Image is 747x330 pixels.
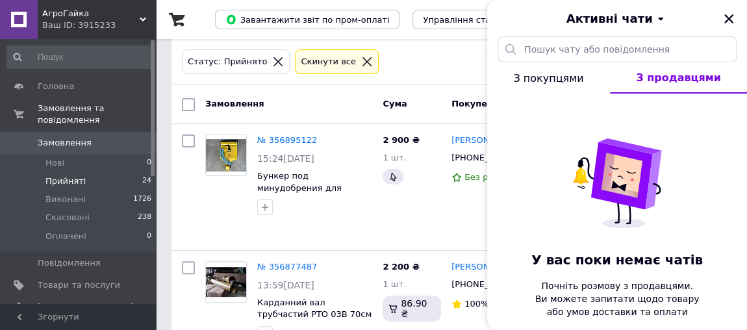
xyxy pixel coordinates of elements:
[412,10,533,29] button: Управління статусами
[257,280,314,290] span: 13:59[DATE]
[6,45,153,69] input: Пошук
[423,15,522,25] span: Управління статусами
[38,103,156,126] span: Замовлення та повідомлення
[185,55,270,69] div: Статус: Прийнято
[383,262,419,272] span: 2 200 ₴
[138,212,151,223] span: 238
[464,299,488,309] span: 100%
[636,71,721,84] span: З продавцями
[147,157,151,169] span: 0
[38,301,134,313] span: [DEMOGRAPHIC_DATA]
[257,135,317,145] a: № 356895122
[205,261,247,303] a: Фото товару
[147,231,151,242] span: 0
[42,19,156,31] div: Ваш ID: 3915233
[206,139,246,171] img: Фото товару
[531,252,703,268] span: У вас поки немає чатів
[451,261,522,273] a: [PERSON_NAME]
[451,99,499,108] span: Покупець
[225,14,389,25] span: Завантажити звіт по пром-оплаті
[498,36,737,62] input: Пошук чату або повідомлення
[42,8,140,19] span: АгроГайка
[133,194,151,205] span: 1726
[38,257,101,269] span: Повідомлення
[215,10,399,29] button: Завантажити звіт по пром-оплаті
[383,99,407,108] span: Cума
[383,296,441,322] div: 86.90 ₴
[487,62,610,94] button: З покупцями
[257,171,372,217] a: Бункер под минудобрения для картофелесажалки Bomet с механизмом 30л.
[524,10,711,27] button: Активні чати
[257,153,314,164] span: 15:24[DATE]
[513,72,583,84] span: З покупцями
[38,279,120,291] span: Товари та послуги
[383,279,406,289] span: 1 шт.
[449,276,524,293] div: [PHONE_NUMBER]
[142,175,151,187] span: 24
[451,134,522,147] a: [PERSON_NAME]
[535,281,700,317] span: Почніть розмову з продавцями. Ви можете запитати щодо товару або умов доставки та оплати
[721,11,737,27] button: Закрити
[45,157,64,169] span: Нові
[45,212,90,223] span: Скасовані
[610,62,747,94] button: З продавцями
[464,172,524,182] span: Без рейтингу
[449,149,524,166] div: [PHONE_NUMBER]
[298,55,359,69] div: Cкинути все
[205,134,247,176] a: Фото товару
[257,262,317,272] a: № 356877487
[383,153,406,162] span: 1 шт.
[45,175,86,187] span: Прийняті
[45,231,86,242] span: Оплачені
[383,135,419,145] span: 2 900 ₴
[38,137,92,149] span: Замовлення
[566,10,652,27] span: Активні чати
[206,267,246,298] img: Фото товару
[38,81,74,92] span: Головна
[205,99,264,108] span: Замовлення
[45,194,86,205] span: Виконані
